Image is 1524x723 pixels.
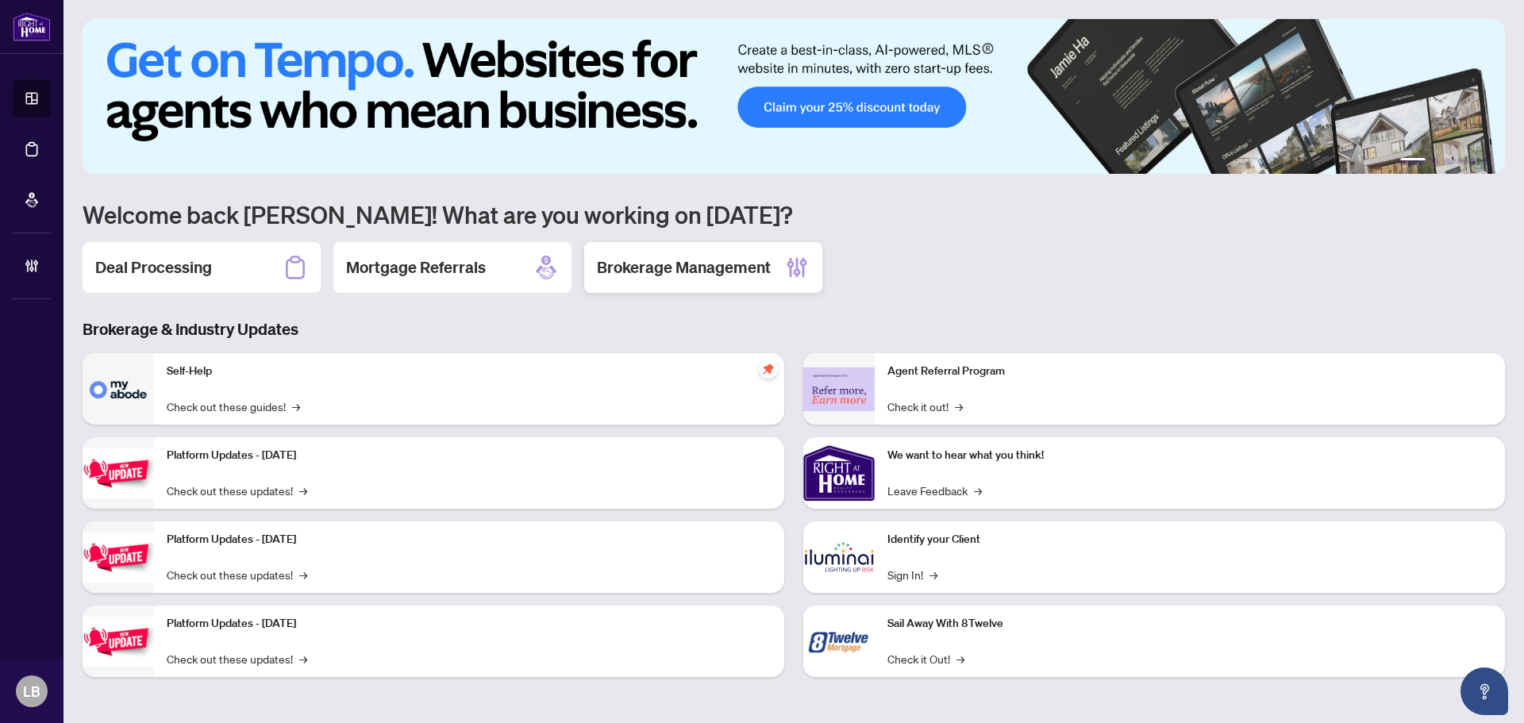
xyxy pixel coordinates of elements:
[83,199,1505,229] h1: Welcome back [PERSON_NAME]! What are you working on [DATE]?
[1457,158,1464,164] button: 4
[955,398,963,415] span: →
[13,12,51,41] img: logo
[83,448,154,498] img: Platform Updates - July 21, 2025
[346,256,486,279] h2: Mortgage Referrals
[167,566,307,583] a: Check out these updates!→
[887,615,1492,633] p: Sail Away With 8Twelve
[887,447,1492,464] p: We want to hear what you think!
[803,606,875,677] img: Sail Away With 8Twelve
[95,256,212,279] h2: Deal Processing
[1432,158,1438,164] button: 2
[803,521,875,593] img: Identify your Client
[887,566,937,583] a: Sign In!→
[83,318,1505,340] h3: Brokerage & Industry Updates
[167,447,772,464] p: Platform Updates - [DATE]
[803,437,875,509] img: We want to hear what you think!
[1483,158,1489,164] button: 6
[974,482,982,499] span: →
[167,482,307,499] a: Check out these updates!→
[956,650,964,667] span: →
[759,360,778,379] span: pushpin
[887,363,1492,380] p: Agent Referral Program
[1445,158,1451,164] button: 3
[83,19,1505,174] img: Slide 0
[299,566,307,583] span: →
[23,680,40,702] span: LB
[292,398,300,415] span: →
[887,531,1492,548] p: Identify your Client
[1470,158,1476,164] button: 5
[167,398,300,415] a: Check out these guides!→
[167,363,772,380] p: Self-Help
[299,650,307,667] span: →
[299,482,307,499] span: →
[83,353,154,425] img: Self-Help
[83,533,154,583] img: Platform Updates - July 8, 2025
[803,367,875,411] img: Agent Referral Program
[83,617,154,667] img: Platform Updates - June 23, 2025
[167,615,772,633] p: Platform Updates - [DATE]
[887,398,963,415] a: Check it out!→
[887,650,964,667] a: Check it Out!→
[1460,667,1508,715] button: Open asap
[167,531,772,548] p: Platform Updates - [DATE]
[167,650,307,667] a: Check out these updates!→
[887,482,982,499] a: Leave Feedback→
[1400,158,1426,164] button: 1
[929,566,937,583] span: →
[597,256,771,279] h2: Brokerage Management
